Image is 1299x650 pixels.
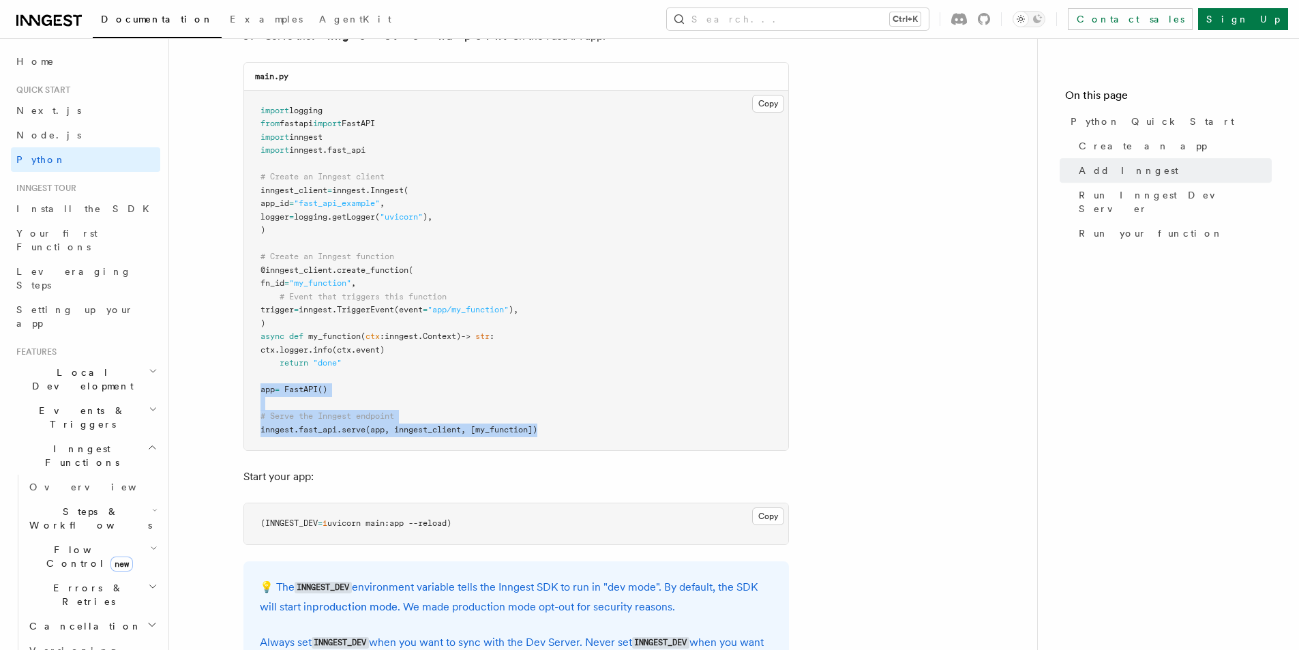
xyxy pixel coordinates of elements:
span: inngest [260,425,294,434]
span: Run Inngest Dev Server [1079,188,1272,216]
span: -> [461,331,471,341]
a: Contact sales [1068,8,1193,30]
span: Run your function [1079,226,1223,240]
span: (event [394,305,423,314]
span: . [337,425,342,434]
span: Next.js [16,105,81,116]
span: # Create an Inngest client [260,172,385,181]
a: Home [11,49,160,74]
span: uvicorn main:app --reload) [327,518,451,528]
a: Examples [222,4,311,37]
span: ( [404,186,408,195]
span: AgentKit [319,14,391,25]
button: Local Development [11,360,160,398]
span: (ctx.event) [332,345,385,355]
span: ctx [260,345,275,355]
span: Flow Control [24,543,150,570]
span: logging. [294,212,332,222]
span: ), [423,212,432,222]
span: Overview [29,482,170,492]
span: : [380,331,385,341]
span: Quick start [11,85,70,95]
span: app_id [260,198,289,208]
span: Leveraging Steps [16,266,132,291]
span: ), [509,305,518,314]
a: Node.js [11,123,160,147]
span: Documentation [101,14,213,25]
span: FastAPI [342,119,375,128]
span: getLogger [332,212,375,222]
code: main.py [255,72,288,81]
span: = [318,518,323,528]
span: logger [280,345,308,355]
span: inngest_client [260,186,327,195]
span: app [260,385,275,394]
span: fast_api [299,425,337,434]
button: Copy [752,95,784,113]
span: . [294,425,299,434]
span: Context) [423,331,461,341]
span: Setting up your app [16,304,134,329]
span: = [284,278,289,288]
span: Node.js [16,130,81,141]
span: # Event that triggers this function [280,292,447,301]
span: logging [289,106,323,115]
a: Leveraging Steps [11,259,160,297]
strong: Inngest endpoint [312,29,513,42]
span: ( [408,265,413,275]
span: def [289,331,303,341]
span: . [275,345,280,355]
span: import [260,145,289,155]
span: = [327,186,332,195]
span: create_function [337,265,408,275]
span: = [275,385,280,394]
a: Setting up your app [11,297,160,336]
span: 1 [323,518,327,528]
span: , [380,198,385,208]
span: ( [375,212,380,222]
span: info [313,345,332,355]
span: (app, inngest_client, [my_function]) [365,425,537,434]
span: inngest [385,331,418,341]
code: INNGEST_DEV [295,582,352,593]
a: Install the SDK [11,196,160,221]
code: INNGEST_DEV [312,637,369,649]
span: serve [342,425,365,434]
span: inngest. [299,305,337,314]
a: Documentation [93,4,222,38]
span: async [260,331,284,341]
span: logger [260,212,289,222]
span: ( [361,331,365,341]
button: Steps & Workflows [24,499,160,537]
a: Run your function [1073,221,1272,246]
span: = [423,305,428,314]
span: Examples [230,14,303,25]
button: Events & Triggers [11,398,160,437]
span: . [308,345,313,355]
span: Inngest Functions [11,442,147,469]
span: Errors & Retries [24,581,148,608]
span: fastapi [280,119,313,128]
span: () [318,385,327,394]
a: Run Inngest Dev Server [1073,183,1272,221]
span: inngest [289,132,323,142]
span: "fast_api_example" [294,198,380,208]
span: = [289,212,294,222]
span: trigger [260,305,294,314]
span: . [365,186,370,195]
span: "uvicorn" [380,212,423,222]
span: import [260,106,289,115]
span: . [418,331,423,341]
button: Toggle dark mode [1013,11,1045,27]
span: = [294,305,299,314]
button: Inngest Functions [11,437,160,475]
span: , [351,278,356,288]
a: Sign Up [1198,8,1288,30]
span: fast_api [327,145,365,155]
span: from [260,119,280,128]
p: 💡 The environment variable tells the Inngest SDK to run in "dev mode". By default, the SDK will s... [260,578,773,617]
span: @inngest_client [260,265,332,275]
kbd: Ctrl+K [890,12,921,26]
span: # Create an Inngest function [260,252,394,261]
span: Local Development [11,366,149,393]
